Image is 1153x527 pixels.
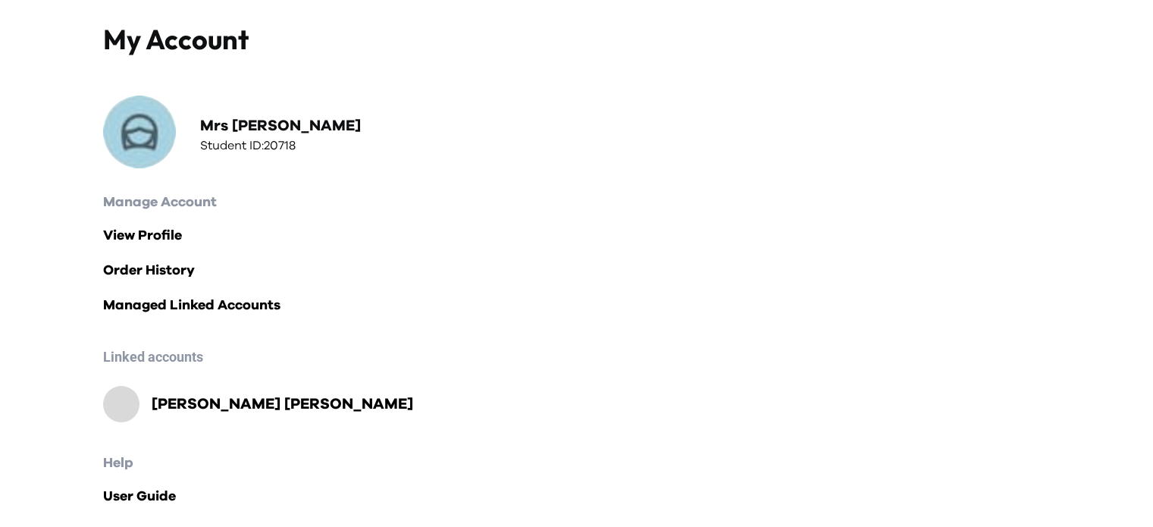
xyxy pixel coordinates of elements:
[103,192,1051,213] h2: Manage Account
[103,295,1051,316] a: Managed Linked Accounts
[103,347,1051,368] h6: Linked accounts
[200,136,361,155] h3: Student ID: 20718
[103,96,176,168] img: Profile Picture
[103,23,577,56] h4: My Account
[139,394,413,415] a: [PERSON_NAME] [PERSON_NAME]
[103,260,1051,281] a: Order History
[200,115,361,136] h2: Mrs [PERSON_NAME]
[103,225,1051,246] a: View Profile
[152,394,413,415] h2: [PERSON_NAME] [PERSON_NAME]
[103,486,1051,507] a: User Guide
[103,453,1051,474] h2: Help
